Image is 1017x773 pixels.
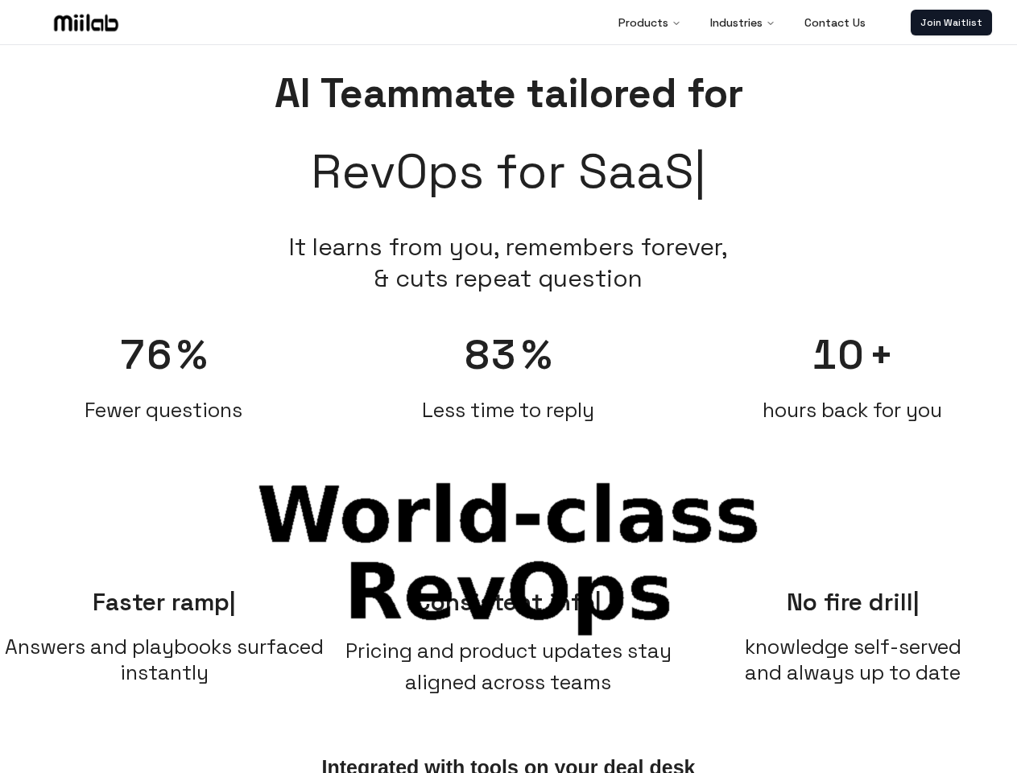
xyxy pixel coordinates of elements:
[51,10,122,35] img: Logo
[812,329,866,381] span: 10
[869,329,894,381] span: +
[522,329,552,381] span: %
[697,6,788,39] button: Industries
[911,10,992,35] a: Join Waitlist
[177,329,207,381] span: %
[311,135,706,208] span: RevOps for SaaS
[275,68,743,119] span: AI Teammate tailored for
[147,477,871,631] span: World-class RevOps
[606,6,879,39] nav: Main
[93,586,236,618] span: Faster ramp
[26,10,147,35] a: Logo
[792,6,879,39] a: Contact Us
[289,231,728,294] li: It learns from you, remembers forever, & cuts repeat question
[422,397,594,423] span: Less time to reply
[120,329,174,381] span: 76
[345,638,672,695] span: Pricing and product updates stay aligned across teams
[465,329,519,381] span: 83
[415,586,602,618] span: Consistent info
[763,397,942,423] span: hours back for you
[606,6,694,39] button: Products
[787,586,920,618] span: No fire drill
[745,634,961,685] span: knowledge self-served and always up to date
